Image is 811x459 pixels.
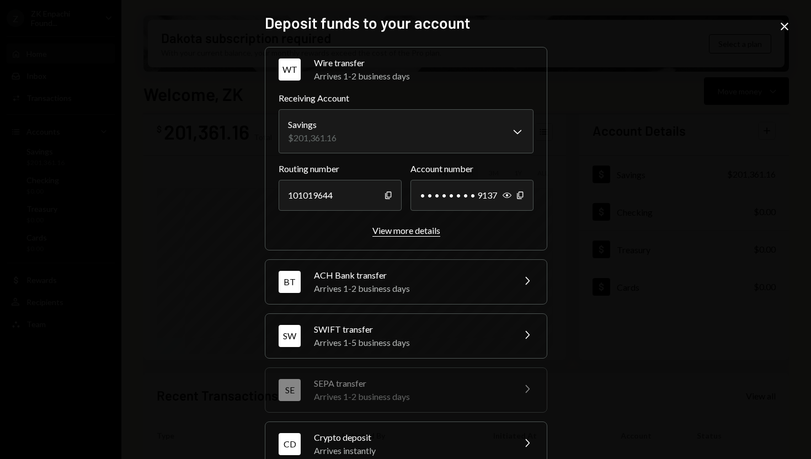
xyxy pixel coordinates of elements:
[279,109,533,153] button: Receiving Account
[279,271,301,293] div: BT
[279,433,301,455] div: CD
[372,225,440,236] div: View more details
[279,162,402,175] label: Routing number
[265,368,547,412] button: SESEPA transferArrives 1-2 business days
[314,70,533,83] div: Arrives 1-2 business days
[314,282,507,295] div: Arrives 1-2 business days
[314,269,507,282] div: ACH Bank transfer
[410,162,533,175] label: Account number
[314,336,507,349] div: Arrives 1-5 business days
[279,58,301,81] div: WT
[314,323,507,336] div: SWIFT transfer
[265,47,547,92] button: WTWire transferArrives 1-2 business days
[372,225,440,237] button: View more details
[314,377,507,390] div: SEPA transfer
[265,12,546,34] h2: Deposit funds to your account
[279,92,533,105] label: Receiving Account
[410,180,533,211] div: • • • • • • • • 9137
[314,56,533,70] div: Wire transfer
[314,431,507,444] div: Crypto deposit
[279,92,533,237] div: WTWire transferArrives 1-2 business days
[265,314,547,358] button: SWSWIFT transferArrives 1-5 business days
[265,260,547,304] button: BTACH Bank transferArrives 1-2 business days
[279,325,301,347] div: SW
[314,390,507,403] div: Arrives 1-2 business days
[279,180,402,211] div: 101019644
[279,379,301,401] div: SE
[314,444,507,457] div: Arrives instantly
